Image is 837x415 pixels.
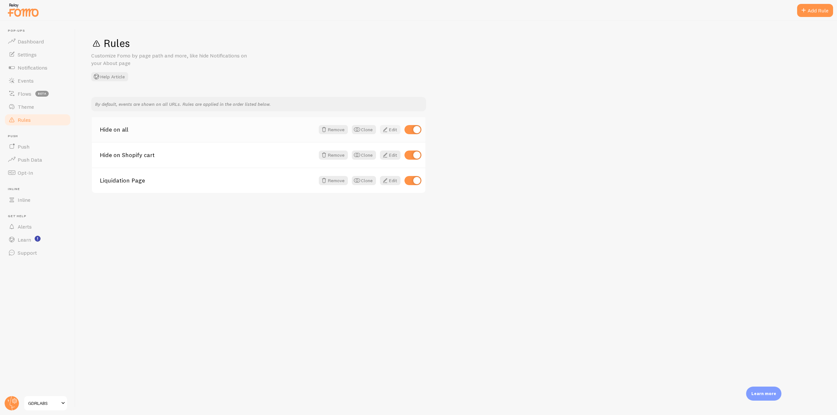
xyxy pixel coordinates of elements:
span: Notifications [18,64,47,71]
span: Alerts [18,223,32,230]
a: Push [4,140,71,153]
span: Theme [18,104,34,110]
a: Theme [4,100,71,113]
div: Learn more [746,387,781,401]
p: By default, events are shown on all URLs. Rules are applied in the order listed below. [95,101,422,107]
a: Support [4,246,71,259]
a: Settings [4,48,71,61]
button: Clone [352,125,376,134]
span: Dashboard [18,38,44,45]
span: Support [18,249,37,256]
a: Edit [380,176,401,185]
span: Get Help [8,214,71,218]
a: Push Data [4,153,71,166]
span: Push [8,134,71,138]
a: Inline [4,193,71,206]
a: Dashboard [4,35,71,48]
button: Clone [352,151,376,160]
button: Remove [319,125,348,134]
span: Inline [8,187,71,191]
a: Events [4,74,71,87]
span: Push Data [18,156,42,163]
span: Settings [18,51,37,58]
span: Learn [18,236,31,243]
span: Rules [18,117,31,123]
a: Notifications [4,61,71,74]
a: Flows beta [4,87,71,100]
span: Opt-In [18,169,33,176]
p: Learn more [751,391,776,397]
a: Edit [380,151,401,160]
button: Clone [352,176,376,185]
a: Liquidation Page [100,178,315,184]
a: Hide on Shopify cart [100,152,315,158]
a: Edit [380,125,401,134]
a: Opt-In [4,166,71,179]
a: GDRLABS [24,395,68,411]
a: Learn [4,233,71,246]
button: Remove [319,151,348,160]
span: Push [18,143,29,150]
p: Customize Fomo by page path and more, like hide Notifications on your About page [91,52,248,67]
button: Help Article [91,72,128,81]
svg: <p>Watch New Feature Tutorials!</p> [35,236,41,242]
span: Inline [18,197,30,203]
a: Alerts [4,220,71,233]
span: beta [35,91,49,97]
span: Flows [18,90,31,97]
span: Events [18,77,34,84]
span: GDRLABS [28,399,59,407]
a: Hide on all [100,127,315,133]
h1: Rules [91,37,821,50]
span: Pop-ups [8,29,71,33]
a: Rules [4,113,71,126]
img: fomo-relay-logo-orange.svg [7,2,40,18]
button: Remove [319,176,348,185]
